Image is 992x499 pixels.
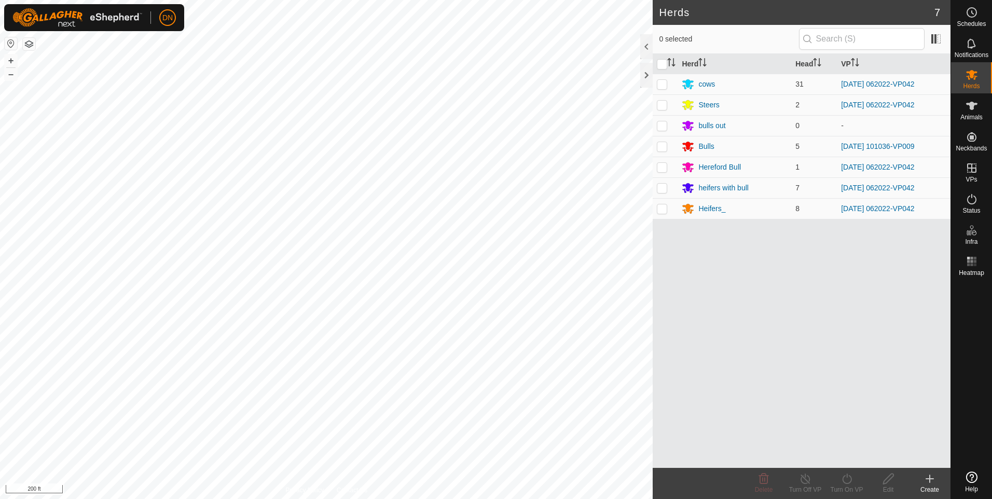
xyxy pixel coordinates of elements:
div: cows [698,79,715,90]
p-sorticon: Activate to sort [667,60,676,68]
div: Heifers_ [698,203,725,214]
span: Schedules [957,21,986,27]
th: VP [837,54,950,74]
div: Hereford Bull [698,162,741,173]
a: Help [951,467,992,496]
a: [DATE] 101036-VP009 [841,142,914,150]
span: Infra [965,239,977,245]
span: Animals [960,114,983,120]
p-sorticon: Activate to sort [851,60,859,68]
span: Status [962,207,980,214]
th: Herd [678,54,791,74]
button: Map Layers [23,38,35,50]
span: 5 [795,142,800,150]
span: Notifications [955,52,988,58]
span: 8 [795,204,800,213]
h2: Herds [659,6,934,19]
div: Edit [867,485,909,494]
a: [DATE] 062022-VP042 [841,204,914,213]
img: Gallagher Logo [12,8,142,27]
p-sorticon: Activate to sort [698,60,707,68]
div: Steers [698,100,719,110]
span: 1 [795,163,800,171]
p-sorticon: Activate to sort [813,60,821,68]
div: Create [909,485,950,494]
span: 7 [934,5,940,20]
div: Bulls [698,141,714,152]
div: bulls out [698,120,725,131]
div: Turn Off VP [784,485,826,494]
a: Privacy Policy [285,486,324,495]
span: DN [162,12,173,23]
a: [DATE] 062022-VP042 [841,163,914,171]
a: Contact Us [337,486,367,495]
button: + [5,54,17,67]
span: Heatmap [959,270,984,276]
span: 2 [795,101,800,109]
input: Search (S) [799,28,925,50]
a: [DATE] 062022-VP042 [841,184,914,192]
button: – [5,68,17,80]
span: 0 [795,121,800,130]
span: 0 selected [659,34,798,45]
div: heifers with bull [698,183,749,193]
td: - [837,115,950,136]
span: Herds [963,83,980,89]
span: VPs [966,176,977,183]
div: Turn On VP [826,485,867,494]
span: Help [965,486,978,492]
span: Neckbands [956,145,987,151]
a: [DATE] 062022-VP042 [841,101,914,109]
th: Head [791,54,837,74]
button: Reset Map [5,37,17,50]
span: 7 [795,184,800,192]
a: [DATE] 062022-VP042 [841,80,914,88]
span: Delete [755,486,773,493]
span: 31 [795,80,804,88]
